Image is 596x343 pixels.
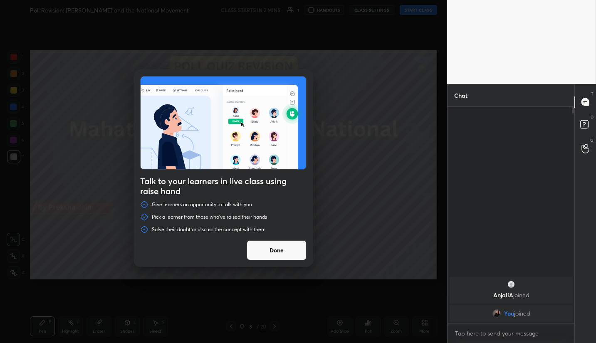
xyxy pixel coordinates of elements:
[590,137,594,143] p: G
[448,275,575,323] div: grid
[152,214,267,220] p: Pick a learner from those who've raised their hands
[504,310,514,317] span: You
[448,84,474,106] p: Chat
[152,226,266,233] p: Solve their doubt or discuss the concept with them
[141,76,306,169] img: preRahAdop.42c3ea74.svg
[591,114,594,120] p: D
[140,176,307,196] h4: Talk to your learners in live class using raise hand
[152,201,252,208] p: Give learners an opportunity to talk with you
[247,240,307,260] button: Done
[514,310,530,317] span: joined
[507,280,515,289] img: 860239e22ae946fc98acd3800b68396d.jpg
[492,309,500,318] img: 2709d287ac3c49469769a261c3af72f4.jpg
[455,292,568,299] p: AnjaliA
[591,91,594,97] p: T
[513,291,529,299] span: joined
